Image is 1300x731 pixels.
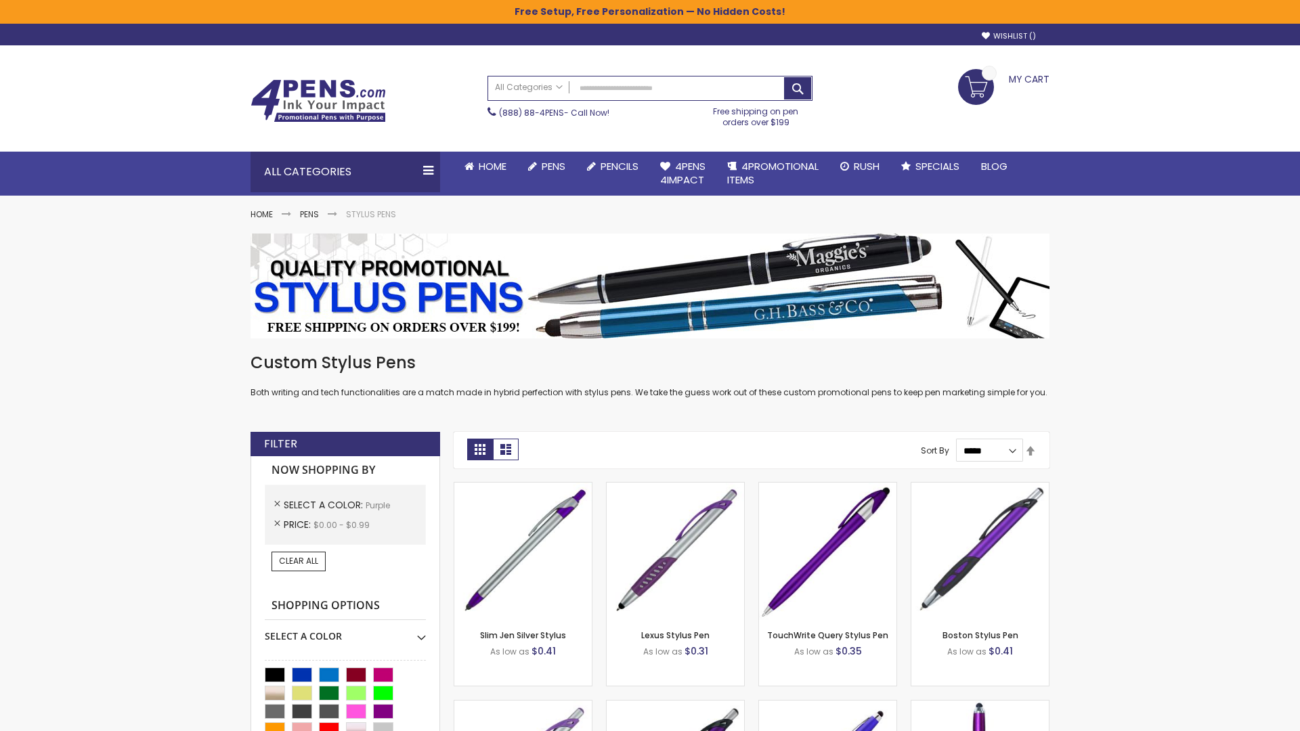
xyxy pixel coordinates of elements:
[454,152,517,181] a: Home
[759,700,896,711] a: Sierra Stylus Twist Pen-Purple
[251,352,1049,374] h1: Custom Stylus Pens
[346,208,396,220] strong: Stylus Pens
[479,159,506,173] span: Home
[300,208,319,220] a: Pens
[911,700,1049,711] a: TouchWrite Command Stylus Pen-Purple
[921,445,949,456] label: Sort By
[607,700,744,711] a: Lexus Metallic Stylus Pen-Purple
[454,482,592,493] a: Slim Jen Silver Stylus-Purple
[499,107,609,118] span: - Call Now!
[794,646,833,657] span: As low as
[915,159,959,173] span: Specials
[685,644,708,658] span: $0.31
[649,152,716,196] a: 4Pens4impact
[265,620,426,643] div: Select A Color
[313,519,370,531] span: $0.00 - $0.99
[279,555,318,567] span: Clear All
[942,629,1018,641] a: Boston Stylus Pen
[911,482,1049,493] a: Boston Stylus Pen-Purple
[366,500,390,511] span: Purple
[251,352,1049,399] div: Both writing and tech functionalities are a match made in hybrid perfection with stylus pens. We ...
[284,498,366,512] span: Select A Color
[272,552,326,571] a: Clear All
[265,456,426,485] strong: Now Shopping by
[759,483,896,620] img: TouchWrite Query Stylus Pen-Purple
[970,152,1018,181] a: Blog
[660,159,706,187] span: 4Pens 4impact
[767,629,888,641] a: TouchWrite Query Stylus Pen
[989,644,1013,658] span: $0.41
[265,592,426,621] strong: Shopping Options
[490,646,529,657] span: As low as
[601,159,638,173] span: Pencils
[264,437,297,451] strong: Filter
[251,79,386,123] img: 4Pens Custom Pens and Promotional Products
[641,629,710,641] a: Lexus Stylus Pen
[251,234,1049,338] img: Stylus Pens
[607,483,744,620] img: Lexus Stylus Pen-Purple
[454,700,592,711] a: Boston Silver Stylus Pen-Purple
[911,483,1049,620] img: Boston Stylus Pen-Purple
[759,482,896,493] a: TouchWrite Query Stylus Pen-Purple
[454,483,592,620] img: Slim Jen Silver Stylus-Purple
[716,152,829,196] a: 4PROMOTIONALITEMS
[480,629,566,641] a: Slim Jen Silver Stylus
[854,159,880,173] span: Rush
[727,159,819,187] span: 4PROMOTIONAL ITEMS
[532,644,556,658] span: $0.41
[699,101,813,128] div: Free shipping on pen orders over $199
[643,646,682,657] span: As low as
[495,82,563,93] span: All Categories
[982,31,1036,41] a: Wishlist
[829,152,890,181] a: Rush
[981,159,1007,173] span: Blog
[542,159,565,173] span: Pens
[284,518,313,531] span: Price
[836,644,862,658] span: $0.35
[607,482,744,493] a: Lexus Stylus Pen-Purple
[576,152,649,181] a: Pencils
[517,152,576,181] a: Pens
[251,152,440,192] div: All Categories
[499,107,564,118] a: (888) 88-4PENS
[488,76,569,99] a: All Categories
[947,646,987,657] span: As low as
[467,439,493,460] strong: Grid
[890,152,970,181] a: Specials
[251,208,273,220] a: Home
